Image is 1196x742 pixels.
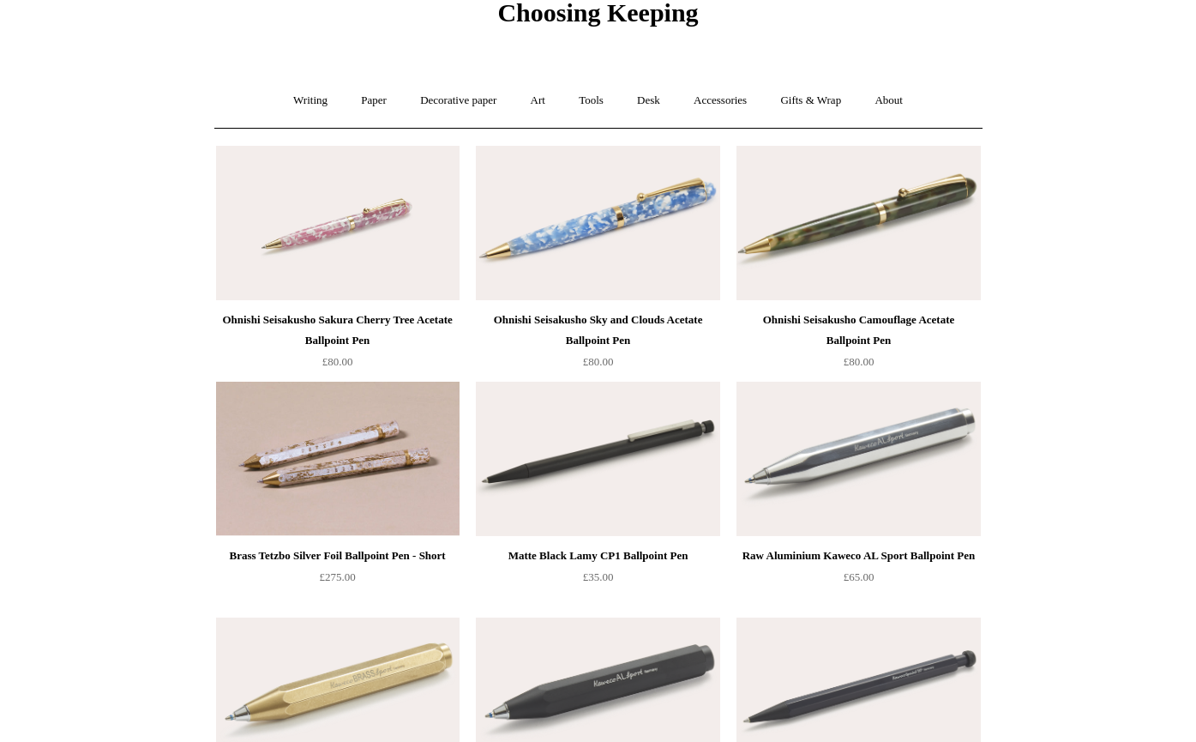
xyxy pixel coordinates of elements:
[741,310,976,351] div: Ohnishi Seisakusho Camouflage Acetate Ballpoint Pen
[844,570,874,583] span: £65.00
[476,310,719,380] a: Ohnishi Seisakusho Sky and Clouds Acetate Ballpoint Pen £80.00
[476,546,719,616] a: Matte Black Lamy CP1 Ballpoint Pen £35.00
[736,146,980,300] a: Ohnishi Seisakusho Camouflage Acetate Ballpoint Pen Ohnishi Seisakusho Camouflage Acetate Ballpoi...
[476,382,719,536] img: Matte Black Lamy CP1 Ballpoint Pen
[220,310,455,351] div: Ohnishi Seisakusho Sakura Cherry Tree Acetate Ballpoint Pen
[216,146,460,300] a: Ohnishi Seisakusho Sakura Cherry Tree Acetate Ballpoint Pen Ohnishi Seisakusho Sakura Cherry Tree...
[476,146,719,300] img: Ohnishi Seisakusho Sky and Clouds Acetate Ballpoint Pen
[216,546,460,616] a: Brass Tetzbo Silver Foil Ballpoint Pen - Short £275.00
[736,382,980,536] img: Raw Aluminium Kaweco AL Sport Ballpoint Pen
[346,78,402,124] a: Paper
[678,78,762,124] a: Accessories
[583,355,614,368] span: £80.00
[476,146,719,300] a: Ohnishi Seisakusho Sky and Clouds Acetate Ballpoint Pen Ohnishi Seisakusho Sky and Clouds Acetate...
[583,570,614,583] span: £35.00
[844,355,874,368] span: £80.00
[622,78,676,124] a: Desk
[515,78,561,124] a: Art
[216,382,460,536] img: Brass Tetzbo Silver Foil Ballpoint Pen - Short
[319,570,355,583] span: £275.00
[736,146,980,300] img: Ohnishi Seisakusho Camouflage Acetate Ballpoint Pen
[736,382,980,536] a: Raw Aluminium Kaweco AL Sport Ballpoint Pen Raw Aluminium Kaweco AL Sport Ballpoint Pen
[736,310,980,380] a: Ohnishi Seisakusho Camouflage Acetate Ballpoint Pen £80.00
[859,78,918,124] a: About
[405,78,512,124] a: Decorative paper
[322,355,353,368] span: £80.00
[480,310,715,351] div: Ohnishi Seisakusho Sky and Clouds Acetate Ballpoint Pen
[765,78,856,124] a: Gifts & Wrap
[563,78,619,124] a: Tools
[216,310,460,380] a: Ohnishi Seisakusho Sakura Cherry Tree Acetate Ballpoint Pen £80.00
[480,546,715,566] div: Matte Black Lamy CP1 Ballpoint Pen
[741,546,976,566] div: Raw Aluminium Kaweco AL Sport Ballpoint Pen
[278,78,343,124] a: Writing
[476,382,719,536] a: Matte Black Lamy CP1 Ballpoint Pen Matte Black Lamy CP1 Ballpoint Pen
[216,146,460,300] img: Ohnishi Seisakusho Sakura Cherry Tree Acetate Ballpoint Pen
[216,382,460,536] a: Brass Tetzbo Silver Foil Ballpoint Pen - Short Brass Tetzbo Silver Foil Ballpoint Pen - Short
[220,546,455,566] div: Brass Tetzbo Silver Foil Ballpoint Pen - Short
[497,12,698,24] a: Choosing Keeping
[736,546,980,616] a: Raw Aluminium Kaweco AL Sport Ballpoint Pen £65.00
